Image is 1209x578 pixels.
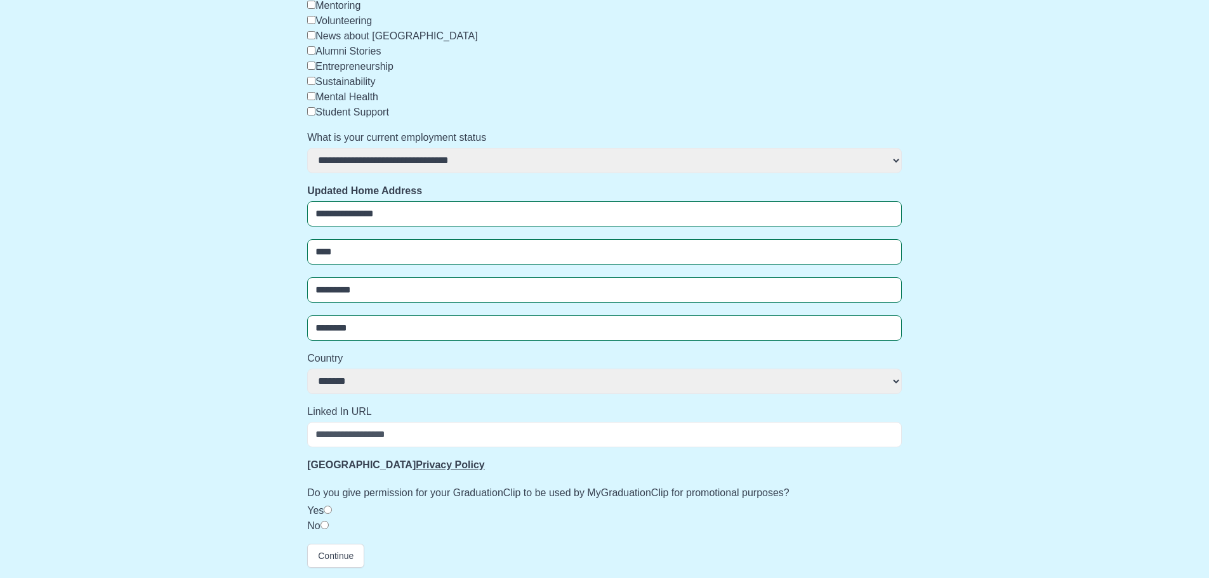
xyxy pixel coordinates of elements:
[307,520,320,531] label: No
[307,544,364,568] button: Continue
[315,46,381,56] label: Alumni Stories
[416,459,485,470] a: Privacy Policy
[307,485,902,501] label: Do you give permission for your GraduationClip to be used by MyGraduationClip for promotional pur...
[307,185,422,196] strong: Updated Home Address
[307,459,484,470] strong: [GEOGRAPHIC_DATA]
[315,76,375,87] label: Sustainability
[307,130,902,145] label: What is your current employment status
[315,107,389,117] label: Student Support
[315,61,393,72] label: Entrepreneurship
[315,15,372,26] label: Volunteering
[307,505,324,516] label: Yes
[307,404,902,419] label: Linked In URL
[315,91,378,102] label: Mental Health
[307,351,902,366] label: Country
[315,30,477,41] label: News about [GEOGRAPHIC_DATA]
